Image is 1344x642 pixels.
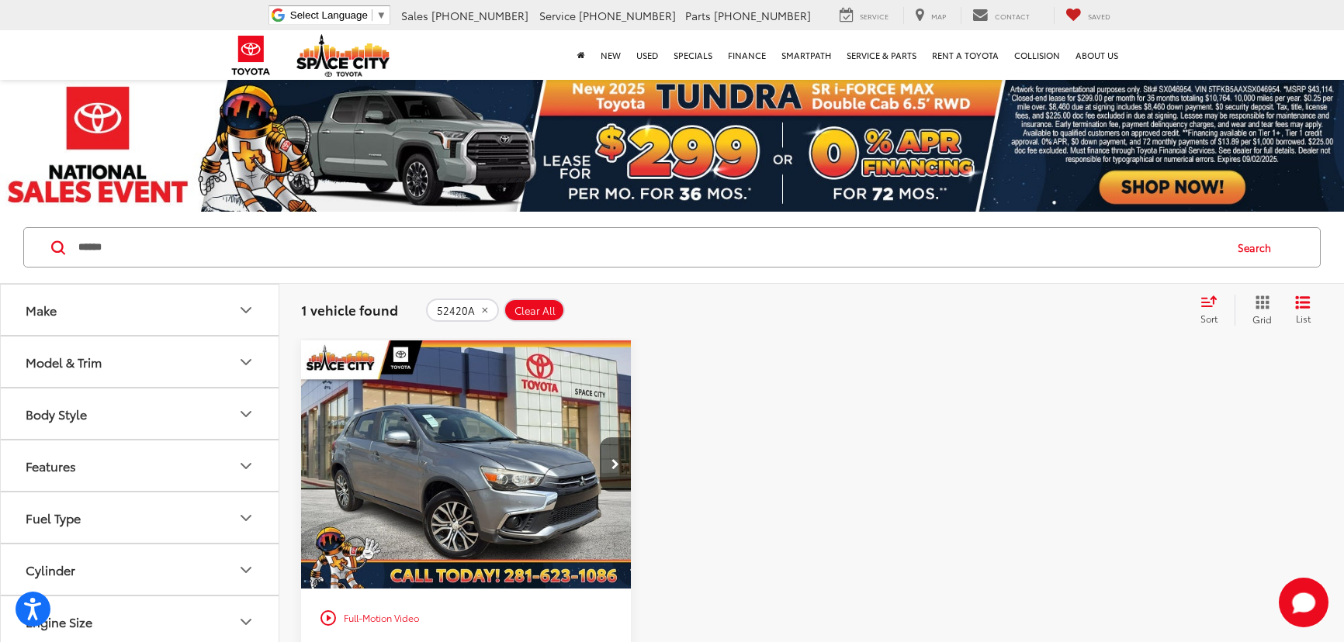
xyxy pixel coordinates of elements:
div: Engine Size [237,613,255,631]
div: Cylinder [26,562,75,577]
span: [PHONE_NUMBER] [431,8,528,23]
span: ▼ [376,9,386,21]
span: Select Language [290,9,368,21]
div: Model & Trim [237,353,255,371]
button: List View [1283,295,1322,326]
button: Next image [600,437,631,492]
div: Cylinder [237,561,255,579]
img: 2018 Mitsubishi Outlander Sport 2.0 ES 4x2 [300,340,632,589]
span: Saved [1088,11,1110,21]
span: 52420A [437,305,475,317]
span: [PHONE_NUMBER] [579,8,676,23]
span: 1 vehicle found [301,300,398,319]
a: Select Language​ [290,9,386,21]
img: Toyota [222,30,280,81]
div: Body Style [237,405,255,423]
button: CylinderCylinder [1,544,280,595]
span: Sort [1200,312,1218,325]
a: 2018 Mitsubishi Outlander Sport 2.0 ES 4x22018 Mitsubishi Outlander Sport 2.0 ES 4x22018 Mitsubis... [300,340,632,588]
span: [PHONE_NUMBER] [714,8,811,23]
button: MakeMake [1,285,280,335]
a: About Us [1068,30,1126,80]
a: New [593,30,629,80]
div: Fuel Type [26,510,81,525]
button: Toggle Chat Window [1279,578,1328,627]
a: Used [629,30,666,80]
div: 2018 Mitsubishi Outlander Sport 2.0 ES 0 [300,340,632,588]
button: Search [1223,228,1294,267]
a: Service & Parts [839,30,924,80]
a: SmartPath [774,30,839,80]
button: Clear All [504,299,565,322]
button: remove 52420A [426,299,499,322]
div: Engine Size [26,614,92,629]
span: List [1295,312,1311,325]
div: Body Style [26,406,87,421]
a: Service [828,7,900,24]
button: Body StyleBody Style [1,388,280,439]
button: Grid View [1235,295,1283,326]
div: Model & Trim [26,354,102,369]
span: Map [931,11,946,21]
span: Parts [685,8,711,23]
span: Service [539,8,576,23]
input: Search by Make, Model, or Keyword [77,229,1223,266]
div: Fuel Type [237,509,255,527]
button: FeaturesFeatures [1,440,280,491]
button: Model & TrimModel & Trim [1,337,280,387]
a: Map [903,7,958,24]
div: Make [237,301,255,319]
a: Contact [961,7,1041,24]
div: Features [26,458,76,473]
div: Make [26,302,57,317]
a: Finance [720,30,774,80]
a: My Saved Vehicles [1054,7,1122,24]
svg: Start Chat [1279,578,1328,627]
a: Specials [666,30,720,80]
button: Select sort value [1193,295,1235,326]
a: Collision [1006,30,1068,80]
a: Home [570,30,593,80]
span: Clear All [514,305,556,317]
span: Grid [1252,312,1272,326]
div: Features [237,457,255,475]
span: Sales [401,8,428,23]
span: Contact [995,11,1030,21]
a: Rent a Toyota [924,30,1006,80]
img: Space City Toyota [296,34,390,77]
span: Service [860,11,888,21]
button: Fuel TypeFuel Type [1,492,280,543]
